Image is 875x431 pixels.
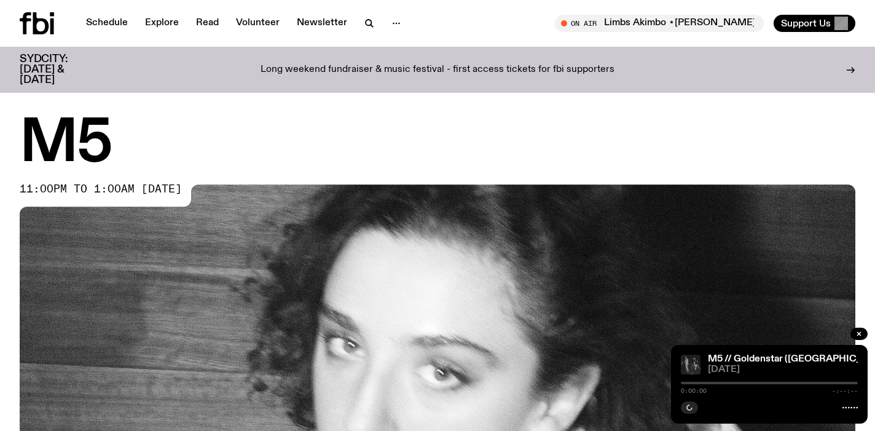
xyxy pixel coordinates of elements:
button: On AirLimbs Akimbo ⋆[PERSON_NAME]⋆ [555,15,764,32]
a: Newsletter [289,15,355,32]
span: Support Us [781,18,831,29]
a: Read [189,15,226,32]
h3: SYDCITY: [DATE] & [DATE] [20,54,98,85]
span: 11:00pm to 1:00am [DATE] [20,184,182,194]
p: Long weekend fundraiser & music festival - first access tickets for fbi supporters [261,65,614,76]
a: Volunteer [229,15,287,32]
button: Support Us [774,15,855,32]
span: 0:00:00 [681,388,707,394]
span: -:--:-- [832,388,858,394]
a: Schedule [79,15,135,32]
span: [DATE] [708,365,858,374]
h1: M5 [20,117,855,172]
a: Explore [138,15,186,32]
